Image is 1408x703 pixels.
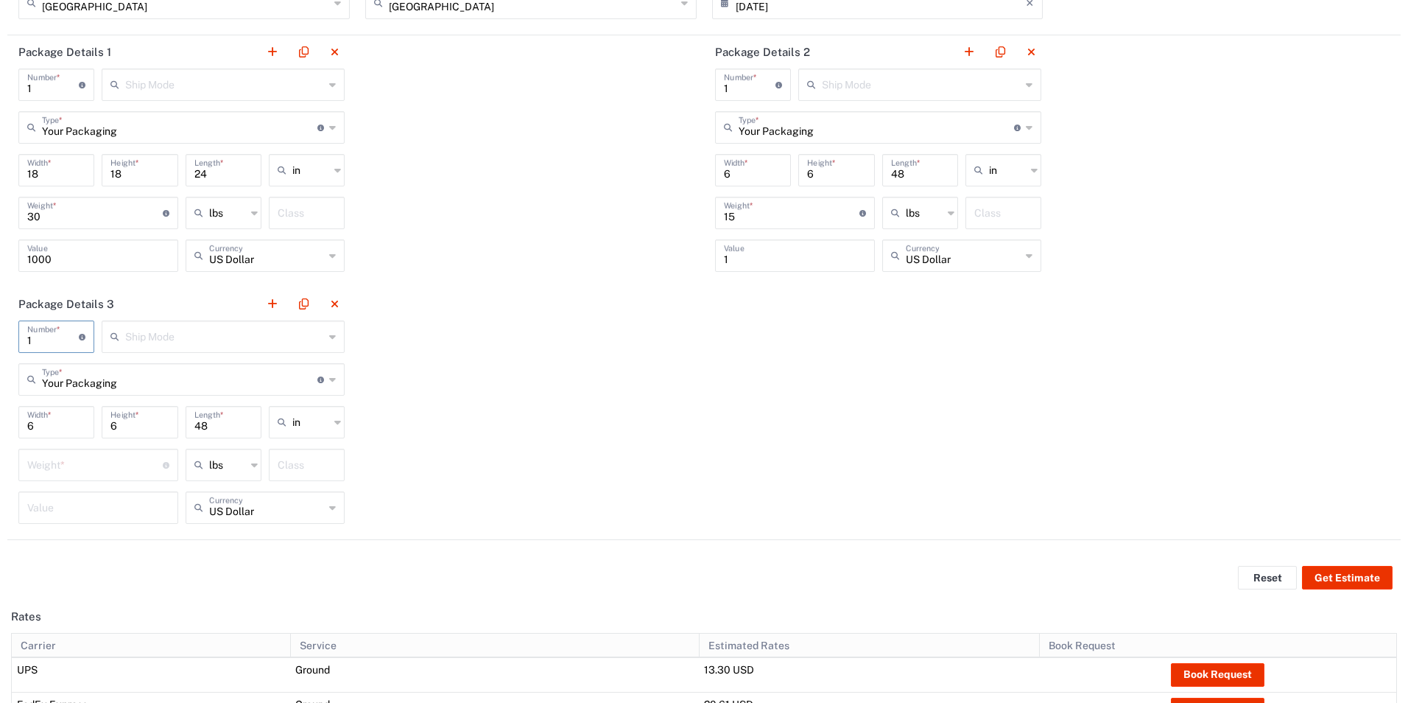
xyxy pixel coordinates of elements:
h2: Package Details 2 [715,45,810,60]
h2: Package Details 1 [18,45,111,60]
span: UPS [17,664,38,676]
button: Get Estimate [1302,566,1393,590]
span: Ground [295,664,330,676]
h2: Rates [11,609,41,624]
span: Service [300,640,337,651]
span: Book Request [1049,640,1116,651]
button: Book Request [1171,663,1264,687]
button: Reset [1238,566,1297,590]
span: Estimated Rates [708,640,789,651]
h2: Package Details 3 [18,297,114,312]
span: Carrier [21,640,56,651]
span: 13.30 USD [704,664,754,676]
